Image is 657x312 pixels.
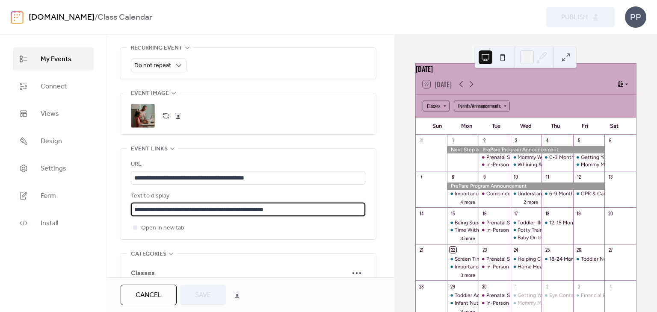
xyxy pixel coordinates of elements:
div: Wed [511,118,541,135]
div: Getting Your Baby to Sleep & Crying [510,292,542,299]
div: Screen Time and You & Toddler Safety [447,256,479,263]
div: 30 [481,283,488,289]
div: 22 [450,247,456,253]
div: Potty Training & Fighting the Impulse to Spend [518,227,627,234]
div: Toddler Illness & Toddler Oral Health [510,219,542,227]
div: Understanding Your Infant & Infant Accidents [518,190,623,197]
div: In-Person Prenatal Series [479,300,510,307]
div: 31 [418,137,425,144]
div: Helping Children Process Change & Siblings [518,256,621,263]
span: Open in new tab [141,223,184,233]
div: Importance of Bonding & Infant Expectations [455,263,559,271]
div: 6-9 Month & 9-12 Month Infant Expectations [549,190,654,197]
a: Form [13,184,94,207]
div: Infant Nutrition & Budget 101 [447,300,479,307]
span: Settings [41,164,66,174]
div: 17 [512,210,519,216]
div: PP [625,6,646,28]
span: Classes [131,268,348,279]
div: Prenatal Series [479,219,510,227]
div: Prenatal Series [479,256,510,263]
div: 6-9 Month & 9-12 Month Infant Expectations [542,190,573,197]
div: Getting Your Baby to Sleep & Crying [573,154,605,161]
button: 4 more [457,198,479,205]
div: 12-15 Month & 15-18 Month Milestones [542,219,573,227]
div: Toddler Illness & Toddler Oral Health [518,219,603,227]
span: Form [41,191,56,201]
div: 8 [450,174,456,180]
div: Whining & Tantrums [510,161,542,168]
div: 24 [512,247,519,253]
div: 14 [418,210,425,216]
div: Home Health & Anger Management [510,263,542,271]
div: 25 [544,247,550,253]
span: Recurring event [131,43,183,53]
div: 20 [607,210,613,216]
div: Toddler Accidents & Your Financial Future [447,292,479,299]
div: Sun [423,118,452,135]
div: Home Health & Anger Management [518,263,601,271]
div: In-Person Prenatal Series [479,227,510,234]
div: 29 [450,283,456,289]
div: Eye Contact Means Love & Words Matter: Magic Words [542,292,573,299]
div: Being Super Mom & Credit Scores: the Good, the Bad, the Ugly [447,219,479,227]
a: My Events [13,47,94,71]
div: In-Person Prenatal Series [486,227,545,234]
div: Screen Time and You & Toddler Safety [455,256,543,263]
span: Connect [41,82,67,92]
div: Mommy Work & Quality Childcare [510,154,542,161]
a: Connect [13,75,94,98]
span: Install [41,218,58,229]
div: Baby On the Move & Staying Out of Debt [518,234,613,241]
div: In-Person Prenatal Series [486,161,545,168]
div: Next Step and Little Steps Closed [447,146,479,153]
div: Sat [600,118,629,135]
div: Time With [PERSON_NAME] & Words Matter: Silent Words [455,227,592,234]
div: Financial Emergencies & Creating Motivation [573,292,605,299]
div: Mommy Milestones & Creating Kindness [573,161,605,168]
div: CPR & Car Seat Safety [573,190,605,197]
div: 18-24 Month & 24-36 Month Milestones [542,256,573,263]
div: Toddler Accidents & Your Financial Future [455,292,552,299]
div: 2 [544,283,550,289]
div: ; [131,104,155,128]
div: [DATE] [416,64,636,74]
div: 15 [450,210,456,216]
div: 13 [607,174,613,180]
div: Combined Prenatal Series – Labor & Delivery [479,190,510,197]
div: Prenatal Series [479,292,510,299]
div: 0-3 Month & 3-6 Month Infant Expectations [549,154,652,161]
div: Toddler Nutrition & Toddler Play [581,256,655,263]
div: 10 [512,174,519,180]
div: 19 [576,210,582,216]
button: 2 more [520,198,542,205]
div: URL [131,159,364,170]
div: Infant Nutrition & Budget 101 [455,300,523,307]
div: Prenatal Series [486,154,521,161]
span: Cancel [136,290,162,300]
a: Install [13,212,94,235]
div: 26 [576,247,582,253]
div: Baby On the Move & Staying Out of Debt [510,234,542,241]
div: Combined Prenatal Series – Labor & Delivery [486,190,590,197]
div: Thu [541,118,570,135]
div: Text to display [131,191,364,201]
div: In-Person Prenatal Series [486,300,545,307]
div: Toddler Nutrition & Toddler Play [573,256,605,263]
a: [DOMAIN_NAME] [29,9,95,26]
div: In-Person Prenatal Series [486,263,545,271]
div: Being Super Mom & Credit Scores: the Good, the Bad, the Ugly [455,219,601,227]
div: 1 [450,137,456,144]
div: Prenatal Series [486,256,521,263]
div: 7 [418,174,425,180]
div: PrePare Program Announcement [447,182,604,190]
div: Tue [482,118,511,135]
div: Time With Toddler & Words Matter: Silent Words [447,227,479,234]
div: 12 [576,174,582,180]
div: Prenatal Series [479,154,510,161]
div: PrePare Program Announcement [479,146,605,153]
a: Cancel [121,285,177,305]
div: 5 [576,137,582,144]
div: Whining & Tantrums [518,161,565,168]
div: 9 [481,174,488,180]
